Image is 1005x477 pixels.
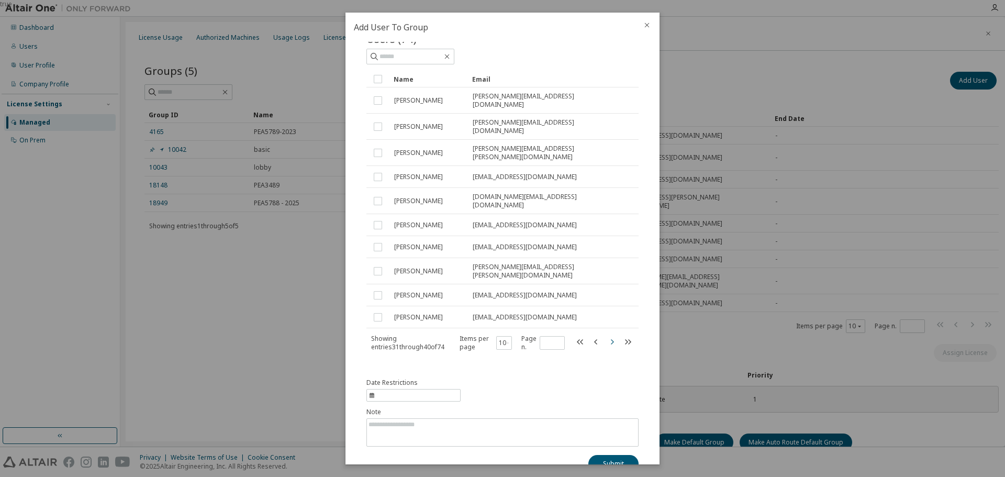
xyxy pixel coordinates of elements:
[473,118,620,135] span: [PERSON_NAME][EMAIL_ADDRESS][DOMAIN_NAME]
[460,335,512,351] span: Items per page
[394,197,443,205] span: [PERSON_NAME]
[371,334,444,351] span: Showing entries 31 through 40 of 74
[473,243,577,251] span: [EMAIL_ADDRESS][DOMAIN_NAME]
[473,263,620,280] span: [PERSON_NAME][EMAIL_ADDRESS][PERSON_NAME][DOMAIN_NAME]
[394,71,464,87] div: Name
[473,313,577,321] span: [EMAIL_ADDRESS][DOMAIN_NAME]
[394,173,443,181] span: [PERSON_NAME]
[473,173,577,181] span: [EMAIL_ADDRESS][DOMAIN_NAME]
[394,291,443,299] span: [PERSON_NAME]
[473,291,577,299] span: [EMAIL_ADDRESS][DOMAIN_NAME]
[394,243,443,251] span: [PERSON_NAME]
[394,313,443,321] span: [PERSON_NAME]
[394,123,443,131] span: [PERSON_NAME]
[394,267,443,275] span: [PERSON_NAME]
[473,145,620,161] span: [PERSON_NAME][EMAIL_ADDRESS][PERSON_NAME][DOMAIN_NAME]
[394,149,443,157] span: [PERSON_NAME]
[521,335,565,351] span: Page n.
[588,455,639,473] button: Submit
[394,221,443,229] span: [PERSON_NAME]
[473,193,620,209] span: [DOMAIN_NAME][EMAIL_ADDRESS][DOMAIN_NAME]
[366,379,418,387] span: Date Restrictions
[499,339,509,347] button: 10
[472,71,621,87] div: Email
[345,13,634,42] h2: Add User To Group
[643,21,651,29] button: close
[473,221,577,229] span: [EMAIL_ADDRESS][DOMAIN_NAME]
[366,408,639,416] label: Note
[366,379,461,402] button: information
[394,96,443,105] span: [PERSON_NAME]
[473,92,620,109] span: [PERSON_NAME][EMAIL_ADDRESS][DOMAIN_NAME]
